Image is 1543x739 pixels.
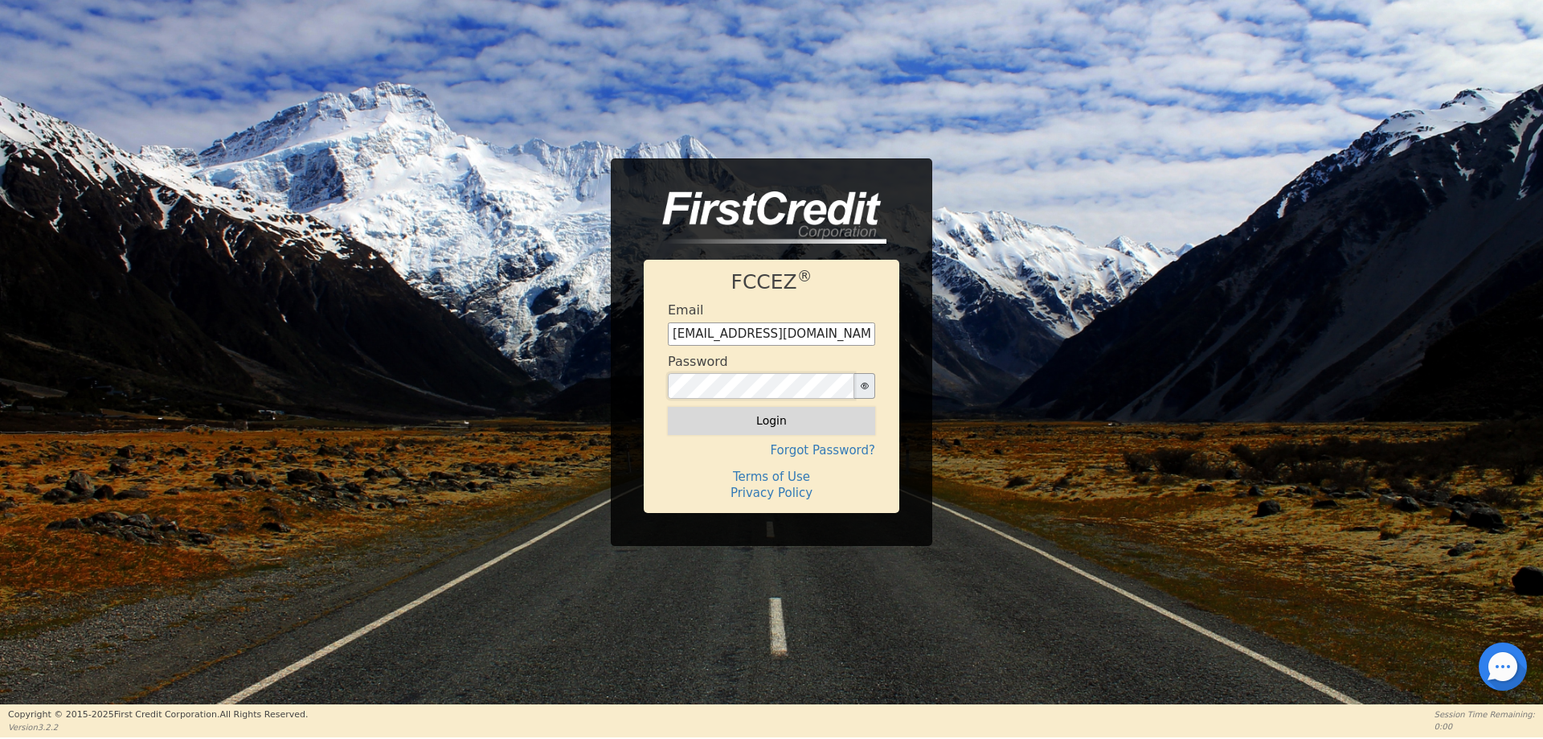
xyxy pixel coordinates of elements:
sup: ® [797,268,812,285]
p: 0:00 [1435,721,1535,733]
p: Session Time Remaining: [1435,708,1535,721]
img: logo-CMu_cnol.png [644,191,886,244]
h4: Email [668,302,703,318]
p: Version 3.2.2 [8,721,308,733]
p: Copyright © 2015- 2025 First Credit Corporation. [8,708,308,722]
h4: Terms of Use [668,470,875,484]
h1: FCCEZ [668,270,875,294]
span: All Rights Reserved. [219,709,308,720]
input: Enter email [668,322,875,347]
h4: Forgot Password? [668,443,875,458]
button: Login [668,407,875,434]
h4: Privacy Policy [668,486,875,500]
input: password [668,373,854,399]
h4: Password [668,354,728,369]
